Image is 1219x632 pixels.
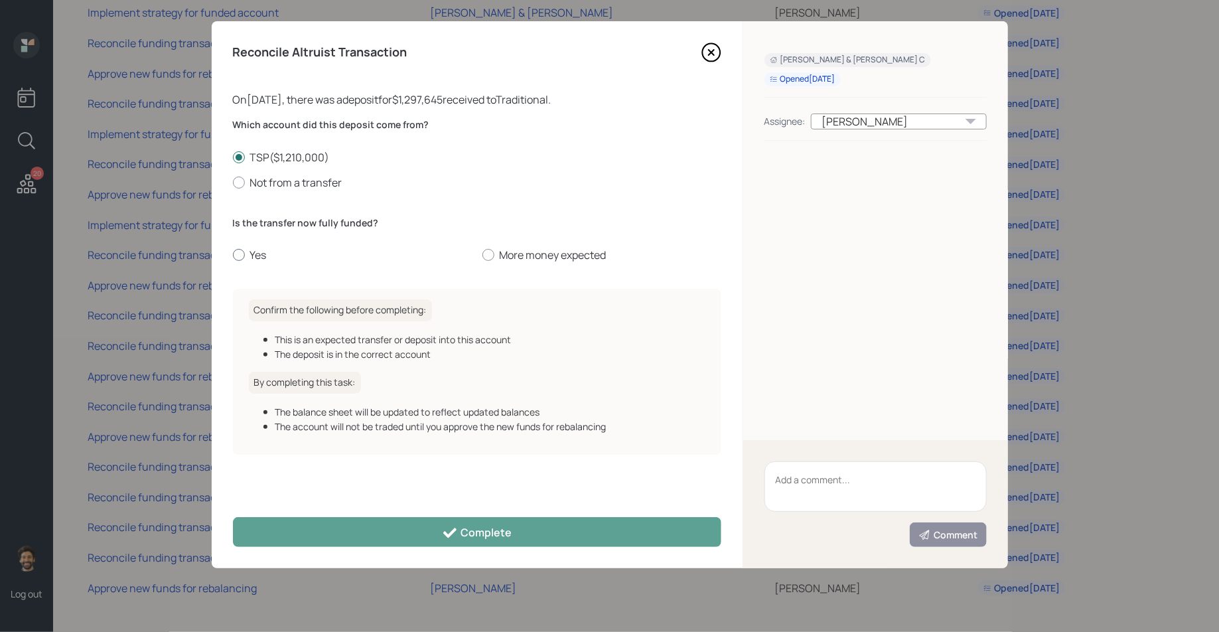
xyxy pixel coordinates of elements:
[811,114,987,129] div: [PERSON_NAME]
[233,216,721,230] label: Is the transfer now fully funded?
[770,54,926,66] div: [PERSON_NAME] & [PERSON_NAME] C
[918,528,978,542] div: Comment
[249,299,432,321] h6: Confirm the following before completing:
[275,333,705,347] div: This is an expected transfer or deposit into this account
[233,175,721,190] label: Not from a transfer
[910,522,987,547] button: Comment
[233,92,721,108] div: On [DATE] , there was a deposit for $1,297,645 received to Traditional .
[764,114,806,128] div: Assignee:
[770,74,835,85] div: Opened [DATE]
[233,150,721,165] label: TSP ( $1,210,000 )
[275,420,705,434] div: The account will not be traded until you approve the new funds for rebalancing
[275,405,705,419] div: The balance sheet will be updated to reflect updated balances
[482,248,721,262] label: More money expected
[233,45,407,60] h4: Reconcile Altruist Transaction
[233,248,472,262] label: Yes
[442,525,512,541] div: Complete
[275,347,705,361] div: The deposit is in the correct account
[233,517,721,547] button: Complete
[249,372,361,394] h6: By completing this task:
[233,118,721,131] label: Which account did this deposit come from?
